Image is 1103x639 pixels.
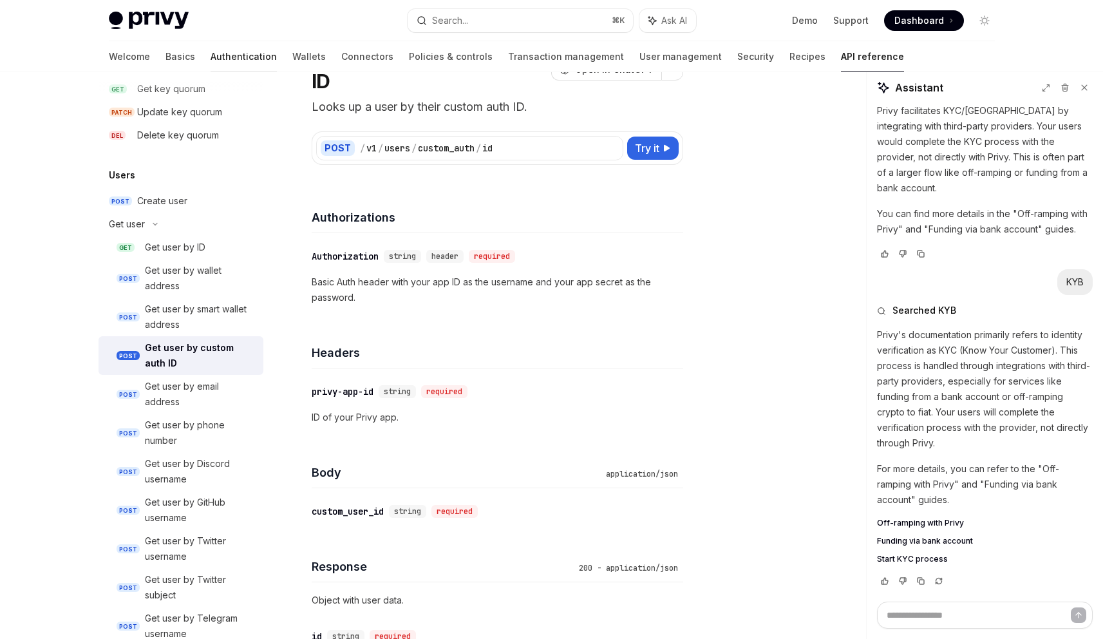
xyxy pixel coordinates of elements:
[378,142,383,155] div: /
[894,14,944,27] span: Dashboard
[109,216,145,232] div: Get user
[792,14,818,27] a: Demo
[895,80,943,95] span: Assistant
[99,259,263,298] a: POSTGet user by wallet address
[117,312,140,322] span: POST
[612,15,625,26] span: ⌘ K
[211,41,277,72] a: Authentication
[312,593,683,608] p: Object with user data.
[482,142,493,155] div: id
[431,505,478,518] div: required
[877,554,948,564] span: Start KYC process
[99,568,263,607] a: POSTGet user by Twitter subject
[574,562,683,575] div: 200 - application/json
[841,41,904,72] a: API reference
[145,301,256,332] div: Get user by smart wallet address
[109,41,150,72] a: Welcome
[99,414,263,452] a: POSTGet user by phone number
[408,9,633,32] button: Search...⌘K
[145,379,256,410] div: Get user by email address
[974,10,995,31] button: Toggle dark mode
[145,572,256,603] div: Get user by Twitter subject
[312,558,574,575] h4: Response
[366,142,377,155] div: v1
[99,100,263,124] a: PATCHUpdate key quorum
[312,274,683,305] p: Basic Auth header with your app ID as the username and your app secret as the password.
[117,390,140,399] span: POST
[627,137,679,160] button: Try it
[892,304,956,317] span: Searched KYB
[312,250,379,263] div: Authorization
[117,351,140,361] span: POST
[877,518,1093,528] a: Off-ramping with Privy
[877,461,1093,508] p: For more details, you can refer to the "Off-ramping with Privy" and "Funding via bank account" gu...
[476,142,481,155] div: /
[312,385,373,398] div: privy-app-id
[639,41,722,72] a: User management
[635,140,659,156] span: Try it
[165,41,195,72] a: Basics
[432,13,468,28] div: Search...
[877,327,1093,451] p: Privy's documentation primarily refers to identity verification as KYC (Know Your Customer). This...
[99,298,263,336] a: POSTGet user by smart wallet address
[884,10,964,31] a: Dashboard
[661,14,687,27] span: Ask AI
[1071,607,1086,623] button: Send message
[145,533,256,564] div: Get user by Twitter username
[99,189,263,213] a: POSTCreate user
[321,140,355,156] div: POST
[312,410,683,425] p: ID of your Privy app.
[99,375,263,414] a: POSTGet user by email address
[145,456,256,487] div: Get user by Discord username
[117,506,140,515] span: POST
[409,41,493,72] a: Policies & controls
[418,142,475,155] div: custom_auth
[137,104,222,120] div: Update key quorum
[508,41,624,72] a: Transaction management
[109,108,135,117] span: PATCH
[384,142,410,155] div: users
[145,263,256,294] div: Get user by wallet address
[384,386,411,397] span: string
[99,452,263,491] a: POSTGet user by Discord username
[877,554,1093,564] a: Start KYC process
[292,41,326,72] a: Wallets
[117,428,140,438] span: POST
[877,103,1093,196] p: Privy facilitates KYC/[GEOGRAPHIC_DATA] by integrating with third-party providers. Your users wou...
[312,464,601,481] h4: Body
[99,124,263,147] a: DELDelete key quorum
[117,583,140,593] span: POST
[394,506,421,517] span: string
[1066,276,1084,289] div: KYB
[109,167,135,183] h5: Users
[389,251,416,262] span: string
[117,243,135,253] span: GET
[145,340,256,371] div: Get user by custom auth ID
[117,544,140,554] span: POST
[469,250,515,263] div: required
[877,206,1093,237] p: You can find more details in the "Off-ramping with Privy" and "Funding via bank account" guides.
[145,240,205,255] div: Get user by ID
[109,196,132,206] span: POST
[411,142,417,155] div: /
[360,142,365,155] div: /
[109,12,189,30] img: light logo
[421,385,467,398] div: required
[117,622,140,631] span: POST
[145,417,256,448] div: Get user by phone number
[877,536,973,546] span: Funding via bank account
[789,41,825,72] a: Recipes
[833,14,869,27] a: Support
[431,251,458,262] span: header
[137,128,219,143] div: Delete key quorum
[312,505,384,518] div: custom_user_id
[109,131,126,140] span: DEL
[312,98,683,116] p: Looks up a user by their custom auth ID.
[99,236,263,259] a: GETGet user by ID
[877,518,964,528] span: Off-ramping with Privy
[341,41,393,72] a: Connectors
[877,536,1093,546] a: Funding via bank account
[145,495,256,526] div: Get user by GitHub username
[312,344,683,361] h4: Headers
[99,529,263,568] a: POSTGet user by Twitter username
